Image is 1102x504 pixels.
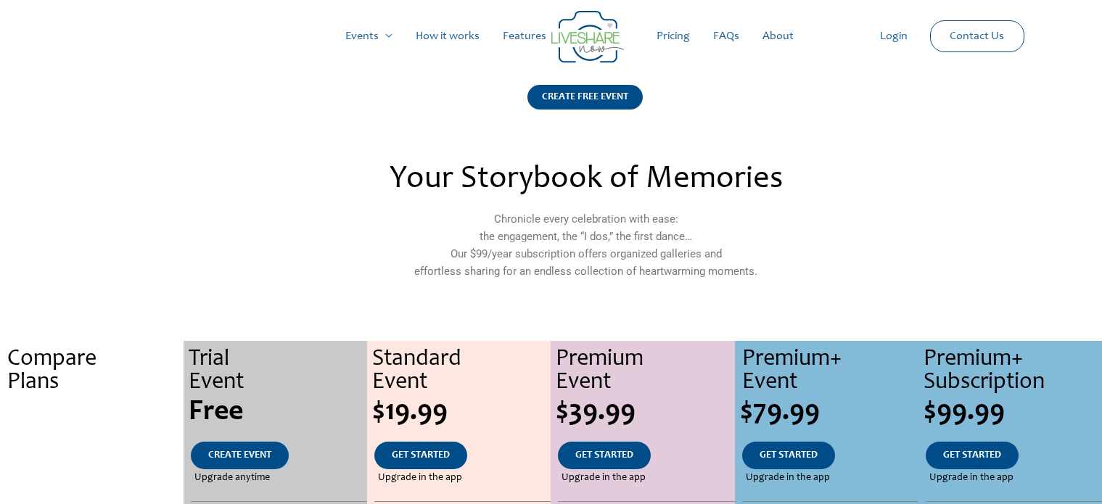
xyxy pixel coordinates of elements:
div: Free [189,398,367,427]
a: . [73,442,111,469]
a: GET STARTED [558,442,651,469]
span: . [91,473,94,483]
div: Premium+ Subscription [924,348,1102,394]
div: $19.99 [372,398,551,427]
div: CREATE FREE EVENT [527,85,643,110]
div: $39.99 [556,398,734,427]
div: Standard Event [372,348,551,394]
div: Premium+ Event [742,348,918,394]
div: Premium Event [556,348,734,394]
div: Compare Plans [7,348,184,394]
span: Upgrade in the app [746,469,830,487]
a: Events [334,13,404,59]
a: CREATE FREE EVENT [527,85,643,128]
span: CREATE EVENT [208,450,271,460]
a: How it works [404,13,491,59]
a: Login [868,13,919,59]
div: $79.99 [740,398,918,427]
h2: Your Storybook of Memories [271,164,900,196]
span: GET STARTED [943,450,1001,460]
p: Chronicle every celebration with ease: the engagement, the “I dos,” the first dance… Our $99/year... [271,210,900,280]
a: About [751,13,805,59]
a: Contact Us [938,21,1016,51]
a: FAQs [702,13,751,59]
span: GET STARTED [392,450,450,460]
a: GET STARTED [742,442,835,469]
div: $99.99 [924,398,1102,427]
a: Features [491,13,558,59]
span: GET STARTED [575,450,633,460]
a: Pricing [645,13,702,59]
span: . [91,450,94,460]
a: GET STARTED [374,442,467,469]
span: GET STARTED [760,450,818,460]
span: Upgrade in the app [378,469,462,487]
a: GET STARTED [926,442,1019,469]
nav: Site Navigation [25,13,1077,59]
div: Trial Event [189,348,367,394]
span: Upgrade in the app [562,469,646,487]
span: Upgrade in the app [929,469,1013,487]
span: . [89,398,96,427]
img: Group 14 | Live Photo Slideshow for Events | Create Free Events Album for Any Occasion [551,11,624,63]
span: Upgrade anytime [194,469,270,487]
a: CREATE EVENT [191,442,289,469]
